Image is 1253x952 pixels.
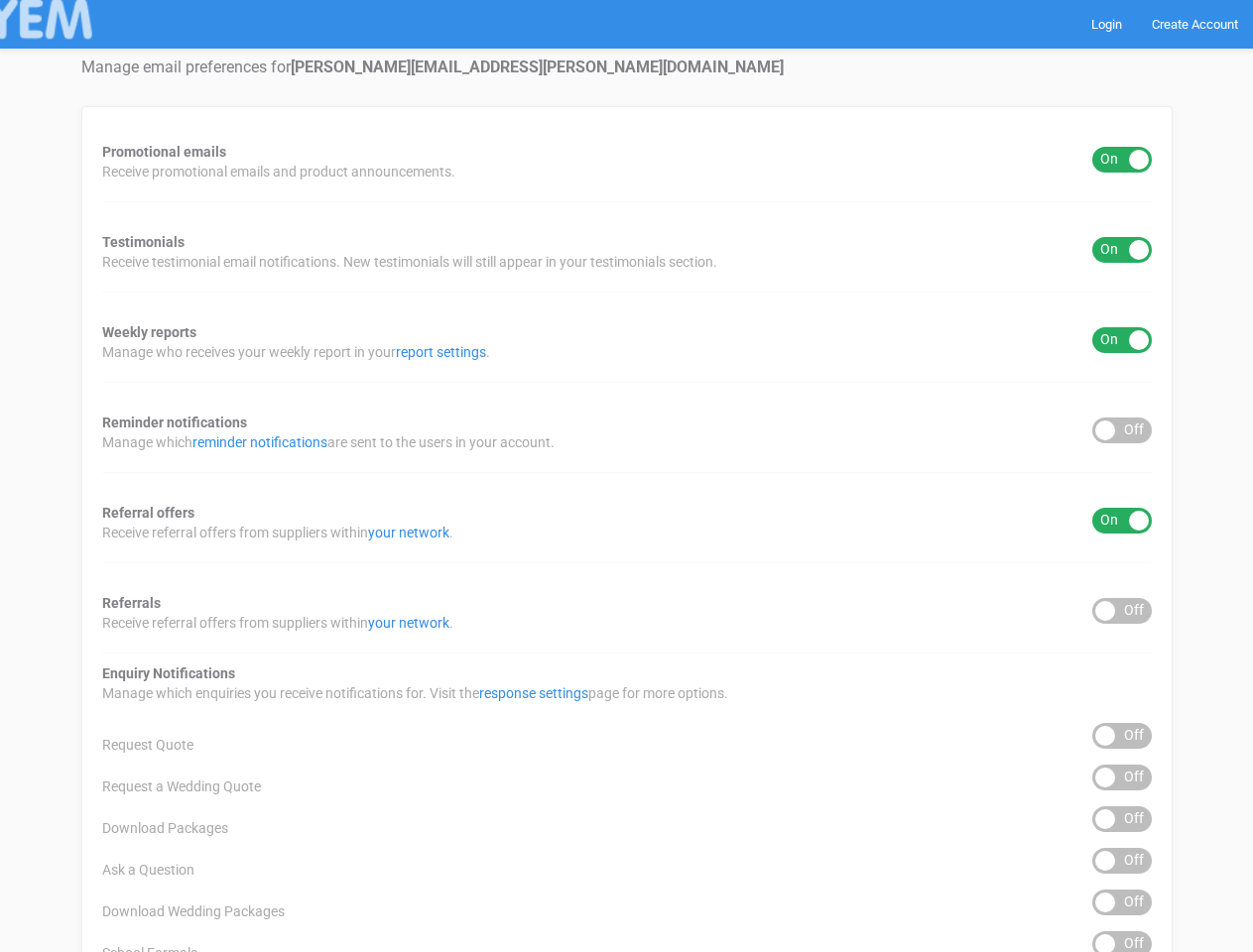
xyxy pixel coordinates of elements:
a: reminder notifications [192,434,327,450]
strong: Weekly reports [102,324,196,340]
span: Receive testimonial email notifications. New testimonials will still appear in your testimonials ... [102,252,717,272]
span: Download Wedding Packages [102,901,285,921]
span: Manage which are sent to the users in your account. [102,432,555,452]
span: Receive promotional emails and product announcements. [102,162,455,181]
a: your network [368,615,449,631]
strong: Referrals [102,595,161,611]
h4: Manage email preferences for [81,59,1173,76]
strong: [PERSON_NAME][EMAIL_ADDRESS][PERSON_NAME][DOMAIN_NAME] [291,58,784,76]
span: Manage who receives your weekly report in your . [102,342,490,362]
span: Request Quote [102,735,193,755]
a: report settings [396,344,486,360]
span: Manage which enquiries you receive notifications for. Visit the page for more options. [102,683,728,703]
span: Receive referral offers from suppliers within . [102,613,453,633]
a: response settings [479,685,588,701]
span: Request a Wedding Quote [102,776,261,796]
span: Ask a Question [102,860,194,880]
strong: Reminder notifications [102,415,247,430]
strong: Referral offers [102,505,194,521]
strong: Testimonials [102,234,185,250]
a: your network [368,525,449,540]
span: Receive referral offers from suppliers within . [102,523,453,542]
strong: Enquiry Notifications [102,665,235,681]
span: Download Packages [102,818,228,838]
strong: Promotional emails [102,144,226,160]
